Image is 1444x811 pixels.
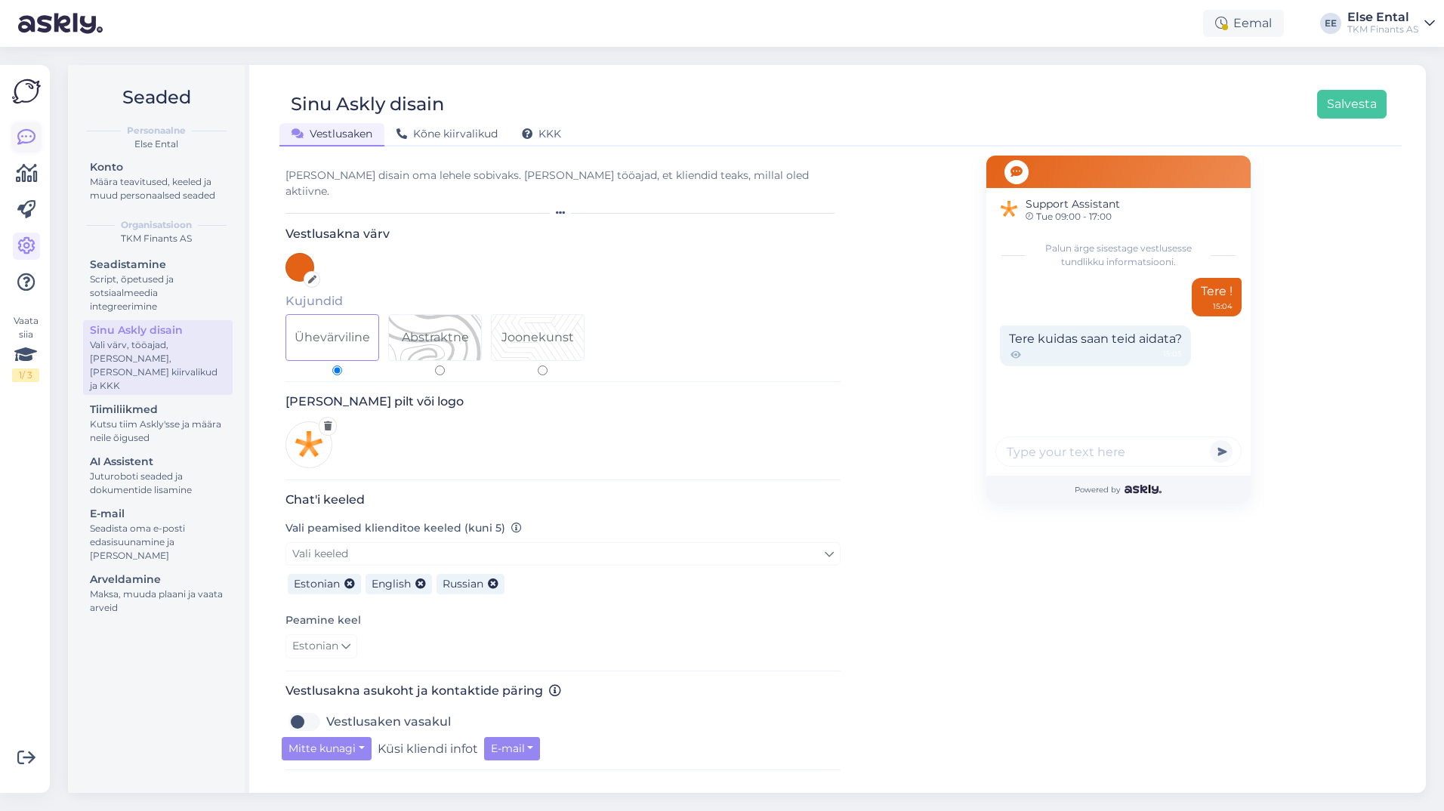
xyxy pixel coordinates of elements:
div: Määra teavitused, keeled ja muud personaalsed seaded [90,175,226,202]
img: Logo preview [285,421,332,468]
div: Konto [90,159,226,175]
div: Vali värv, tööajad, [PERSON_NAME], [PERSON_NAME] kiirvalikud ja KKK [90,338,226,393]
div: Joonekunst [501,328,574,347]
a: SeadistamineScript, õpetused ja sotsiaalmeedia integreerimine [83,254,233,316]
a: KontoMäära teavitused, keeled ja muud personaalsed seaded [83,157,233,205]
div: Ühevärviline [295,328,370,347]
a: ArveldamineMaksa, muuda plaani ja vaata arveid [83,569,233,617]
a: Else EntalTKM Finants AS [1347,11,1435,35]
div: AI Assistent [90,454,226,470]
div: 15:04 [1213,301,1233,312]
div: Abstraktne [402,328,469,347]
span: Tue 09:00 - 17:00 [1026,212,1120,221]
input: Pattern 2Joonekunst [538,365,548,375]
span: Support Assistant [1026,196,1120,212]
div: Maksa, muuda plaani ja vaata arveid [90,587,226,615]
h3: Vestlusakna värv [285,227,841,241]
button: Salvesta [1317,90,1387,119]
a: TiimiliikmedKutsu tiim Askly'sse ja määra neile õigused [83,399,233,447]
a: E-mailSeadista oma e-posti edasisuunamine ja [PERSON_NAME] [83,504,233,565]
label: Peamine keel [285,612,361,628]
span: Palun ärge sisestage vestlusesse tundlikku informatsiooni. [1032,242,1204,269]
span: Vali keeled [292,547,348,560]
img: Askly Logo [12,77,41,106]
div: Sinu Askly disain [90,322,226,338]
div: EE [1320,13,1341,34]
h5: Kujundid [285,294,841,308]
div: Seadista oma e-posti edasisuunamine ja [PERSON_NAME] [90,522,226,563]
label: Vali peamised klienditoe keeled (kuni 5) [285,520,522,536]
img: Askly [1125,485,1162,494]
img: Support [997,197,1021,221]
div: Juturoboti seaded ja dokumentide lisamine [90,470,226,497]
label: Vestlusaken vasakul [326,710,451,734]
h3: [PERSON_NAME] pilt või logo [285,394,841,409]
div: TKM Finants AS [1347,23,1418,35]
div: Tiimiliikmed [90,402,226,418]
b: Personaalne [127,124,186,137]
input: Ühevärviline [332,365,342,375]
div: Sinu Askly disain [291,90,444,119]
span: KKK [522,127,561,140]
h3: Chat'i keeled [285,492,841,507]
div: 1 / 3 [12,368,39,382]
label: Küsi kliendi infot [378,737,478,760]
div: Arveldamine [90,572,226,587]
span: Russian [443,577,483,591]
div: E-mail [90,506,226,522]
div: [PERSON_NAME] disain oma lehele sobivaks. [PERSON_NAME] tööajad, et kliendid teaks, millal oled a... [285,168,841,199]
b: Organisatsioon [121,218,192,232]
span: English [372,577,411,591]
div: Kutsu tiim Askly'sse ja määra neile õigused [90,418,226,445]
div: Tere ! [1192,278,1242,316]
a: Estonian [285,634,357,658]
span: Kõne kiirvalikud [396,127,498,140]
button: E-mail [484,737,541,760]
div: Vaata siia [12,314,39,382]
input: Type your text here [995,436,1242,467]
div: Tere kuidas saan teid aidata? [1000,325,1191,366]
span: 15:05 [1163,348,1182,362]
a: Vali keeled [285,542,841,566]
div: Script, õpetused ja sotsiaalmeedia integreerimine [90,273,226,313]
div: Eemal [1203,10,1284,37]
input: Pattern 1Abstraktne [435,365,445,375]
div: Else Ental [80,137,233,151]
div: Seadistamine [90,257,226,273]
a: Sinu Askly disainVali värv, tööajad, [PERSON_NAME], [PERSON_NAME] kiirvalikud ja KKK [83,320,233,395]
button: Mitte kunagi [282,737,372,760]
span: Vestlusaken [292,127,372,140]
h2: Seaded [80,83,233,112]
span: Estonian [294,577,340,591]
span: Estonian [292,638,338,655]
span: Powered by [1075,484,1162,495]
div: TKM Finants AS [80,232,233,245]
h3: Vestlusakna asukoht ja kontaktide päring [285,683,841,698]
a: AI AssistentJuturoboti seaded ja dokumentide lisamine [83,452,233,499]
div: Else Ental [1347,11,1418,23]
